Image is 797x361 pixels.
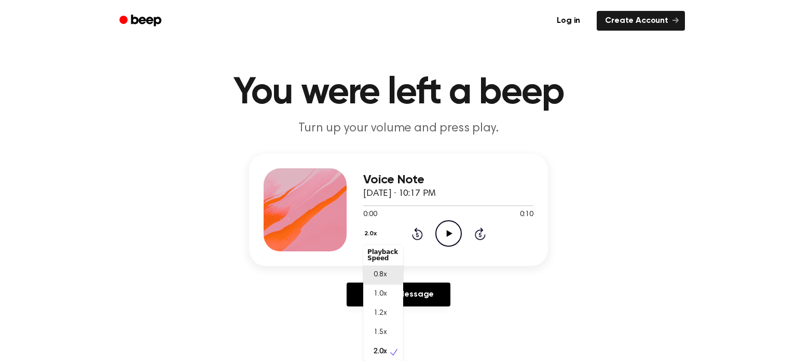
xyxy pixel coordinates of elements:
[374,270,387,280] span: 0.8x
[363,225,380,243] button: 2.0x
[374,308,387,319] span: 1.2x
[374,327,387,338] span: 1.5x
[363,245,403,265] div: Playback Speed
[374,346,387,357] span: 2.0x
[374,289,387,300] span: 1.0x
[363,245,403,361] div: 2.0x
